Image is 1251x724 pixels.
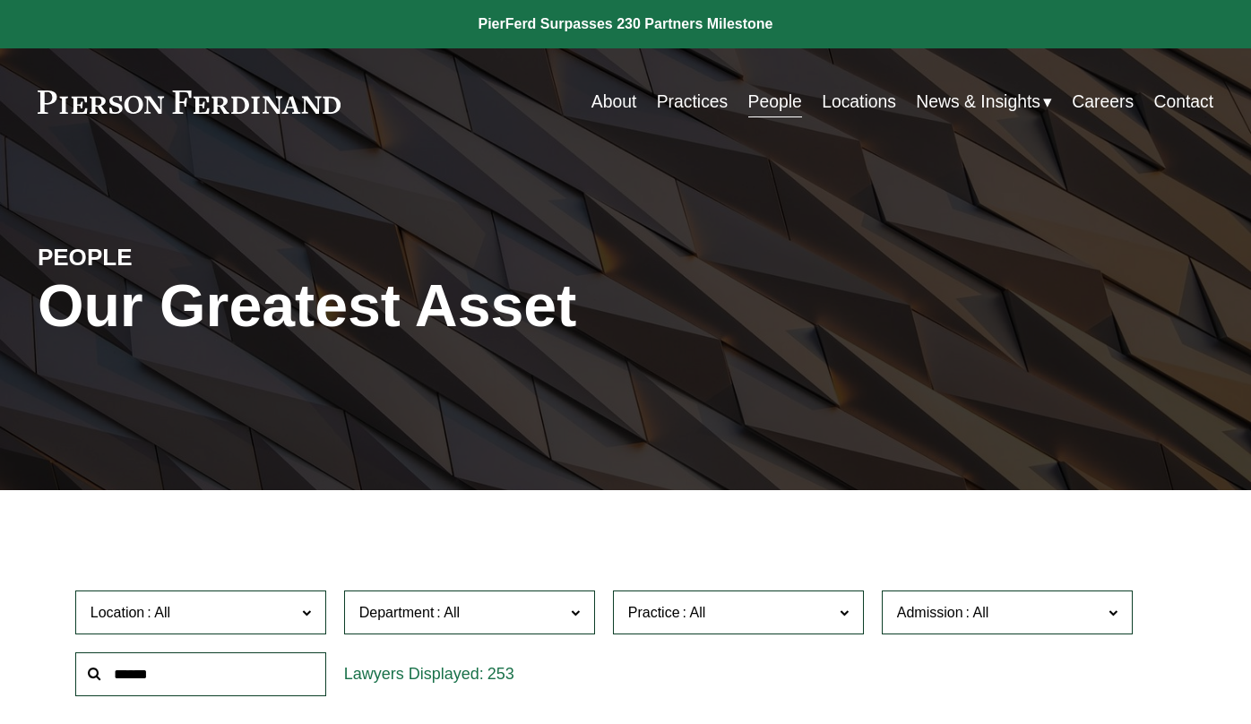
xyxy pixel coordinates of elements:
span: Practice [628,605,680,620]
a: About [591,84,637,119]
a: Careers [1072,84,1134,119]
span: Admission [897,605,963,620]
h1: Our Greatest Asset [38,272,822,340]
a: Practices [657,84,729,119]
span: Department [359,605,435,620]
span: News & Insights [916,86,1040,117]
h4: PEOPLE [38,243,332,272]
a: folder dropdown [916,84,1052,119]
span: Location [91,605,145,620]
a: Contact [1153,84,1213,119]
a: Locations [822,84,896,119]
span: 253 [487,665,514,683]
a: People [748,84,802,119]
